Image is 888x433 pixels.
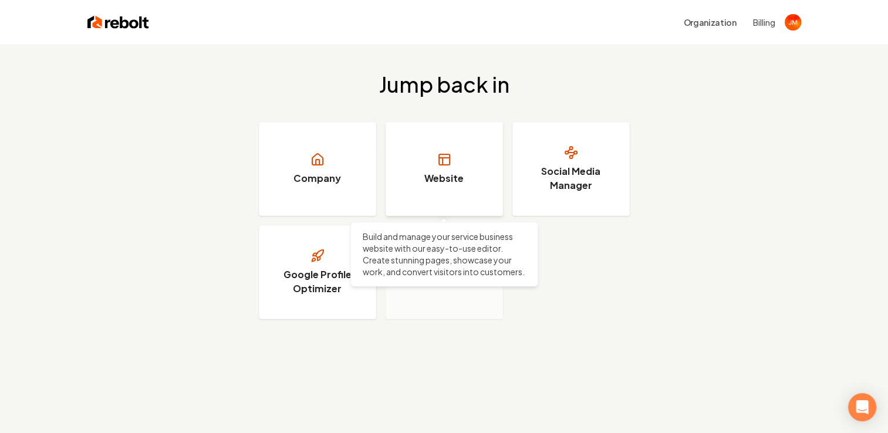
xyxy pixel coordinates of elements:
button: Organization [677,12,744,33]
img: Johnny Martinez [785,14,801,31]
button: Open user button [785,14,801,31]
h3: Social Media Manager [527,164,615,192]
h2: Jump back in [379,73,509,96]
h3: Company [293,171,341,185]
a: Social Media Manager [512,122,630,216]
h3: Website [424,171,464,185]
img: Rebolt Logo [87,14,149,31]
a: Website [386,122,503,216]
button: Billing [753,16,775,28]
h3: Google Profile Optimizer [274,268,362,296]
p: Build and manage your service business website with our easy-to-use editor. Create stunning pages... [363,231,526,278]
div: Open Intercom Messenger [848,393,876,421]
a: Google Profile Optimizer [259,225,376,319]
a: Company [259,122,376,216]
